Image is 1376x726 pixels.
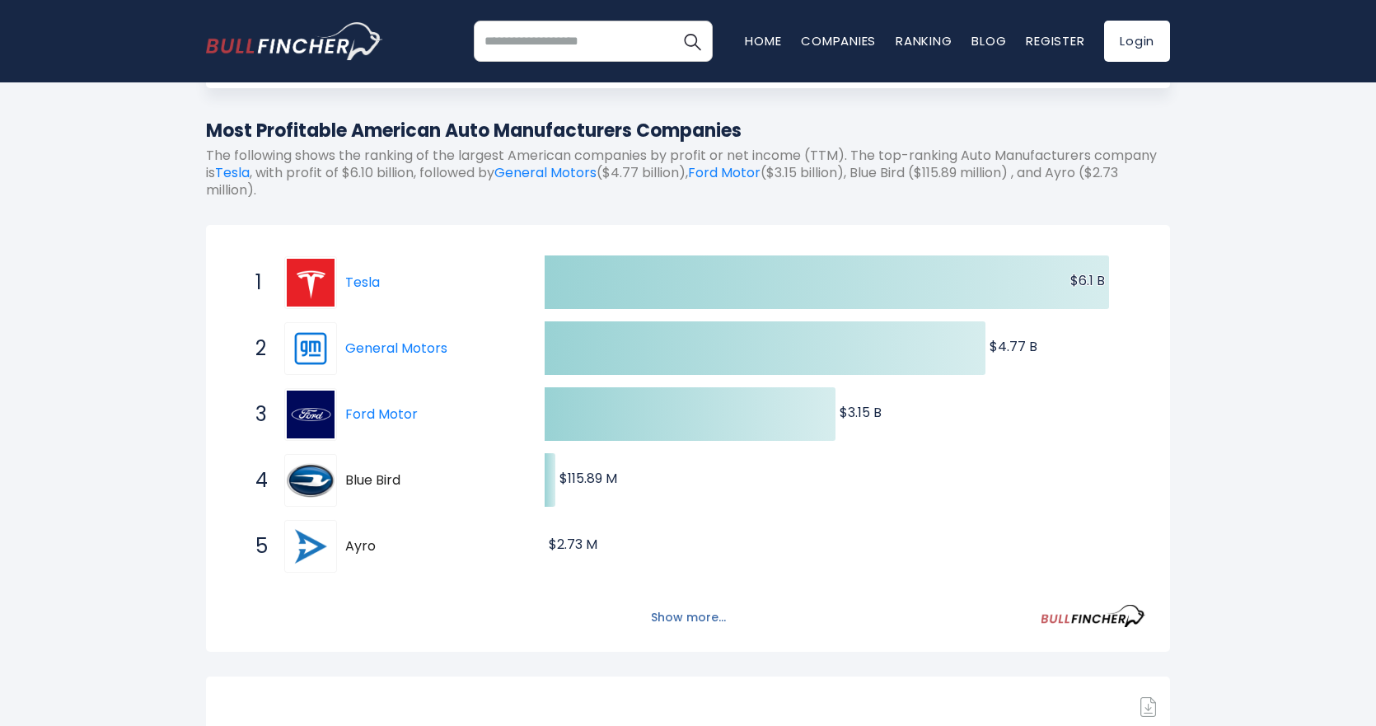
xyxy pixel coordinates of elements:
a: Register [1026,32,1084,49]
a: Ford Motor [688,163,761,182]
a: Home [745,32,781,49]
a: Ford Motor [284,388,345,441]
a: Companies [801,32,876,49]
a: Ranking [896,32,952,49]
img: bullfincher logo [206,22,383,60]
a: General Motors [284,322,345,375]
span: 4 [247,466,264,494]
text: $3.15 B [840,403,882,422]
img: Tesla [287,259,335,307]
a: General Motors [345,339,447,358]
a: General Motors [494,163,597,182]
img: Ayro [287,522,335,570]
text: $4.77 B [990,337,1037,356]
text: $6.1 B [1070,271,1105,290]
h1: Most Profitable American Auto Manufacturers Companies [206,117,1170,144]
img: Ford Motor [287,391,335,438]
button: Show more... [641,604,736,631]
text: $115.89 M [559,469,617,488]
a: Tesla [284,256,345,309]
span: Ayro [345,538,470,555]
a: Go to homepage [206,22,383,60]
p: The following shows the ranking of the largest American companies by profit or net income (TTM). ... [206,148,1170,199]
button: Search [672,21,713,62]
span: 5 [247,532,264,560]
a: Ford Motor [345,405,418,424]
span: 1 [247,269,264,297]
img: Blue Bird [287,457,335,504]
a: Tesla [345,273,380,292]
span: 2 [247,335,264,363]
a: Blog [971,32,1006,49]
a: Tesla [215,163,250,182]
span: Blue Bird [345,472,470,489]
a: Login [1104,21,1170,62]
text: $2.73 M [549,535,597,554]
img: General Motors [287,325,335,372]
span: 3 [247,400,264,429]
